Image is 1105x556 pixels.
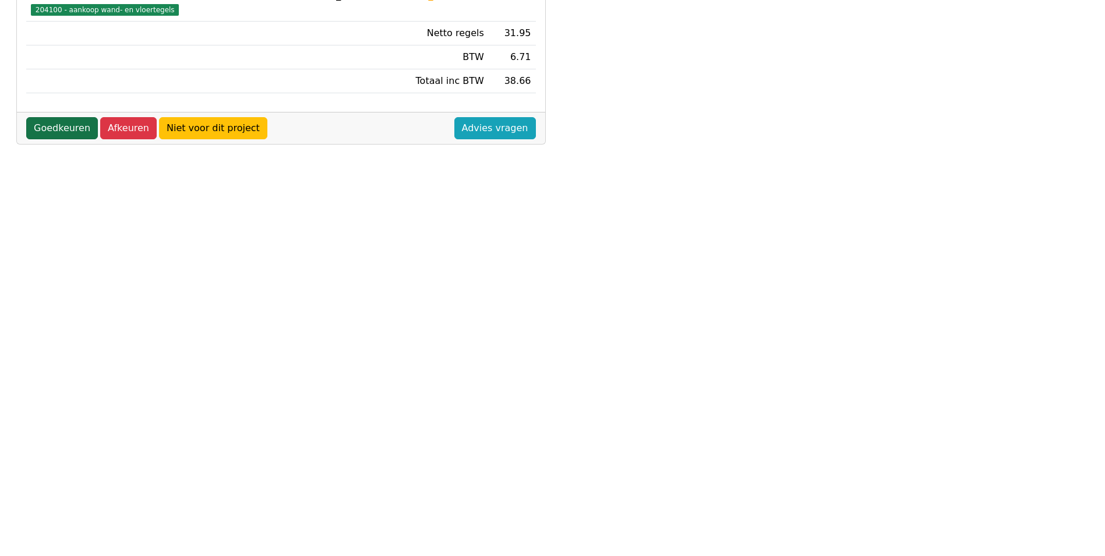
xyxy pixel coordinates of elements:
[26,117,98,139] a: Goedkeuren
[378,22,489,45] td: Netto regels
[489,22,536,45] td: 31.95
[489,45,536,69] td: 6.71
[31,4,179,16] span: 204100 - aankoop wand- en vloertegels
[100,117,157,139] a: Afkeuren
[454,117,536,139] a: Advies vragen
[378,69,489,93] td: Totaal inc BTW
[159,117,267,139] a: Niet voor dit project
[489,69,536,93] td: 38.66
[378,45,489,69] td: BTW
